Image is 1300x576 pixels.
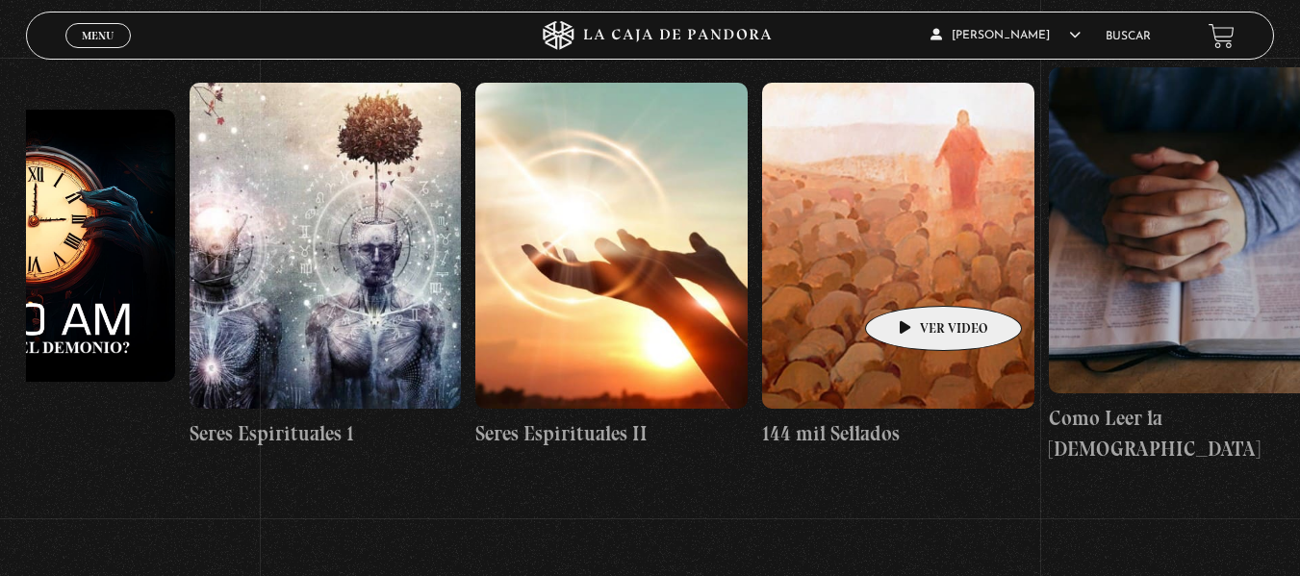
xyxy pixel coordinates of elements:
span: [PERSON_NAME] [930,30,1081,41]
a: View your shopping cart [1209,22,1235,48]
a: 144 mil Sellados [762,1,1034,531]
a: Seres Espirituales 1 [190,1,462,531]
a: Buscar [1106,31,1151,42]
span: Cerrar [75,46,120,60]
h4: Seres Espirituales 1 [190,418,462,449]
h4: 144 mil Sellados [762,418,1034,449]
span: Menu [82,30,114,41]
h4: Seres Espirituales II [475,418,748,449]
a: Seres Espirituales II [475,1,748,531]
